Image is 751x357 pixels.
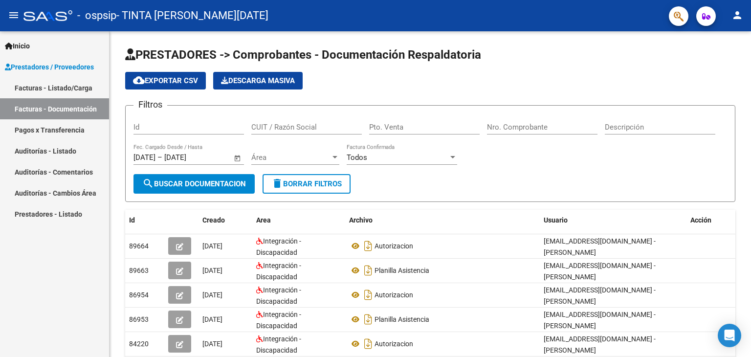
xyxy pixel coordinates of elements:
[157,153,162,162] span: –
[362,238,375,254] i: Descargar documento
[129,216,135,224] span: Id
[202,315,222,323] span: [DATE]
[347,153,367,162] span: Todos
[349,216,373,224] span: Archivo
[690,216,711,224] span: Acción
[213,72,303,89] button: Descarga Masiva
[544,286,656,305] span: [EMAIL_ADDRESS][DOMAIN_NAME] - [PERSON_NAME]
[202,291,222,299] span: [DATE]
[8,9,20,21] mat-icon: menu
[362,336,375,352] i: Descargar documento
[232,153,243,164] button: Open calendar
[251,153,331,162] span: Área
[718,324,741,347] div: Open Intercom Messenger
[345,210,540,231] datatable-header-cell: Archivo
[544,335,656,354] span: [EMAIL_ADDRESS][DOMAIN_NAME] - [PERSON_NAME]
[202,242,222,250] span: [DATE]
[544,262,656,281] span: [EMAIL_ADDRESS][DOMAIN_NAME] - [PERSON_NAME]
[129,315,149,323] span: 86953
[202,267,222,274] span: [DATE]
[129,267,149,274] span: 89663
[5,62,94,72] span: Prestadores / Proveedores
[116,5,268,26] span: - TINTA [PERSON_NAME][DATE]
[375,340,413,348] span: Autorizacion
[256,216,271,224] span: Area
[142,178,154,189] mat-icon: search
[362,312,375,327] i: Descargar documento
[256,311,301,330] span: Integración - Discapacidad
[133,98,167,112] h3: Filtros
[362,287,375,303] i: Descargar documento
[164,153,212,162] input: Fecha fin
[271,179,342,188] span: Borrar Filtros
[252,210,345,231] datatable-header-cell: Area
[129,340,149,348] span: 84220
[199,210,252,231] datatable-header-cell: Creado
[77,5,116,26] span: - ospsip
[686,210,735,231] datatable-header-cell: Acción
[263,174,351,194] button: Borrar Filtros
[133,76,198,85] span: Exportar CSV
[142,179,246,188] span: Buscar Documentacion
[731,9,743,21] mat-icon: person
[133,174,255,194] button: Buscar Documentacion
[125,48,481,62] span: PRESTADORES -> Comprobantes - Documentación Respaldatoria
[540,210,686,231] datatable-header-cell: Usuario
[213,72,303,89] app-download-masive: Descarga masiva de comprobantes (adjuntos)
[256,335,301,354] span: Integración - Discapacidad
[256,286,301,305] span: Integración - Discapacidad
[362,263,375,278] i: Descargar documento
[271,178,283,189] mat-icon: delete
[375,267,429,274] span: Planilla Asistencia
[133,74,145,86] mat-icon: cloud_download
[375,242,413,250] span: Autorizacion
[5,41,30,51] span: Inicio
[202,216,225,224] span: Creado
[133,153,155,162] input: Fecha inicio
[375,315,429,323] span: Planilla Asistencia
[375,291,413,299] span: Autorizacion
[256,237,301,256] span: Integración - Discapacidad
[544,311,656,330] span: [EMAIL_ADDRESS][DOMAIN_NAME] - [PERSON_NAME]
[221,76,295,85] span: Descarga Masiva
[125,210,164,231] datatable-header-cell: Id
[125,72,206,89] button: Exportar CSV
[544,216,568,224] span: Usuario
[129,291,149,299] span: 86954
[202,340,222,348] span: [DATE]
[129,242,149,250] span: 89664
[256,262,301,281] span: Integración - Discapacidad
[544,237,656,256] span: [EMAIL_ADDRESS][DOMAIN_NAME] - [PERSON_NAME]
